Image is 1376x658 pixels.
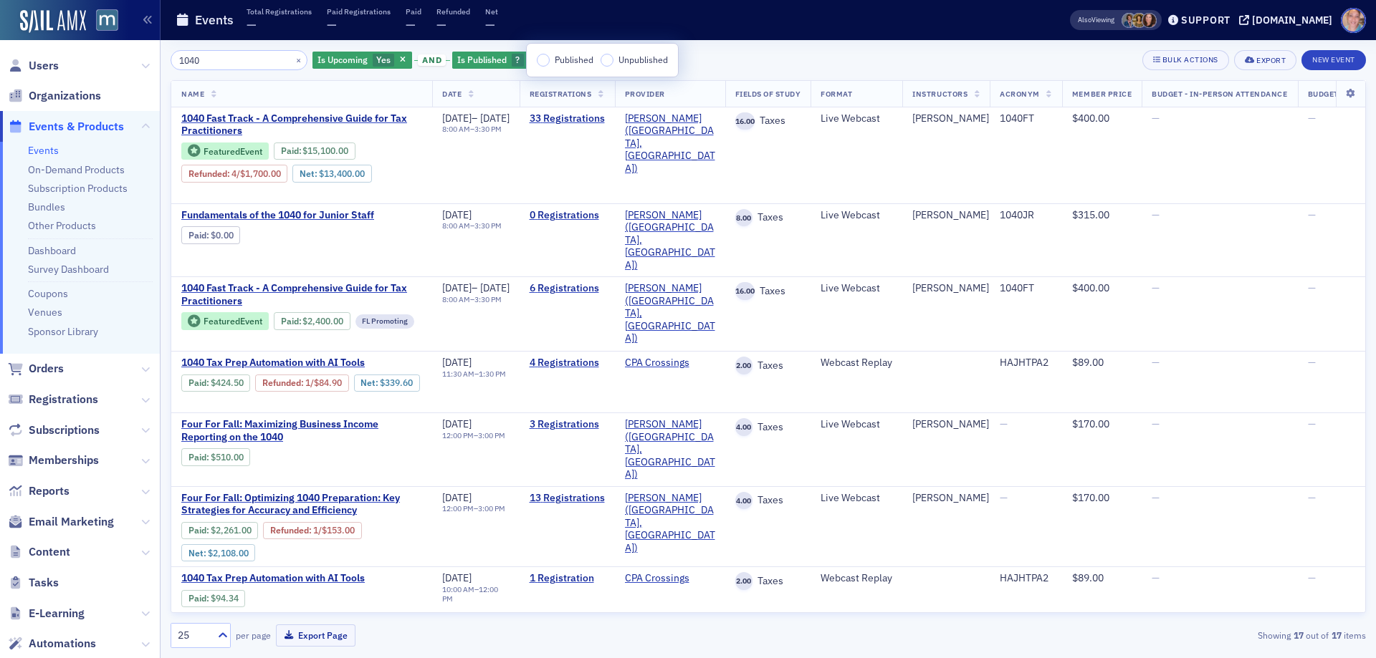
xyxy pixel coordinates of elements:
[625,418,715,481] a: [PERSON_NAME] ([GEOGRAPHIC_DATA], [GEOGRAPHIC_DATA])
[821,209,892,222] div: Live Webcast
[555,54,593,65] span: Published
[274,142,355,160] div: Paid: 44 - $1510000
[530,112,605,125] a: 33 Registrations
[1162,56,1218,64] div: Bulk Actions
[211,230,234,241] span: $0.00
[8,119,124,135] a: Events & Products
[211,452,244,463] span: $510.00
[270,525,313,536] span: :
[530,492,605,505] a: 13 Registrations
[8,575,59,591] a: Tasks
[418,54,446,66] span: and
[530,418,605,431] a: 3 Registrations
[821,89,852,99] span: Format
[208,548,249,558] span: $2,108.00
[1234,50,1296,70] button: Export
[442,221,470,231] time: 8:00 AM
[530,357,605,369] a: 4 Registrations
[1329,629,1344,642] strong: 17
[1142,13,1157,28] span: Natalie Antonakas
[204,147,262,155] div: Featured Event
[262,377,301,388] a: Refunded
[1072,281,1109,294] span: $400.00
[236,629,271,642] label: per page
[281,145,299,156] a: Paid
[274,312,350,329] div: Paid: 6 - $240000
[360,377,380,388] span: Net :
[625,492,715,555] span: Werner-Rocca (Flourtown, PA)
[625,112,715,175] a: [PERSON_NAME] ([GEOGRAPHIC_DATA], [GEOGRAPHIC_DATA])
[625,357,715,369] span: CPA Crossings
[1000,491,1008,504] span: —
[442,124,470,134] time: 8:00 AM
[171,50,307,70] input: Search…
[181,492,422,517] a: Four For Fall: Optimizing 1040 Preparation: Key Strategies for Accuracy and Efficiency
[442,295,510,304] div: –
[28,287,68,300] a: Coupons
[735,112,755,130] span: 16.00
[317,54,368,65] span: Is Upcoming
[442,208,472,221] span: [DATE]
[29,58,59,74] span: Users
[625,572,715,585] span: CPA Crossings
[28,163,125,176] a: On-Demand Products
[1308,112,1316,125] span: —
[263,522,361,539] div: Refunded: 15 - $226100
[28,200,65,213] a: Bundles
[912,492,989,505] a: [PERSON_NAME]
[755,285,785,298] span: Taxes
[1291,629,1306,642] strong: 17
[262,377,305,388] span: :
[485,16,495,33] span: —
[912,418,989,431] a: [PERSON_NAME]
[735,282,755,300] span: 16.00
[1000,282,1052,295] div: 1040FT
[1078,15,1114,25] span: Viewing
[188,230,206,241] a: Paid
[86,9,118,34] a: View Homepage
[821,492,892,505] div: Live Webcast
[752,359,783,372] span: Taxes
[1000,417,1008,430] span: —
[752,494,783,507] span: Taxes
[300,168,319,179] span: Net :
[474,294,502,304] time: 3:30 PM
[8,453,99,468] a: Memberships
[912,209,989,222] div: [PERSON_NAME]
[442,584,474,594] time: 10:00 AM
[376,54,391,65] span: Yes
[1000,112,1052,125] div: 1040FT
[181,209,422,222] span: Fundamentals of the 1040 for Junior Staff
[414,54,450,66] button: and
[485,6,498,16] p: Net
[8,88,101,104] a: Organizations
[181,357,422,369] a: 1040 Tax Prep Automation with AI Tools
[625,418,715,481] span: Werner-Rocca (Flourtown, PA)
[912,112,989,125] a: [PERSON_NAME]
[29,636,96,652] span: Automations
[1152,89,1287,99] span: Budget - In-Person Attendance
[912,282,989,295] a: [PERSON_NAME]
[29,361,64,377] span: Orders
[1308,417,1316,430] span: —
[1000,357,1052,369] div: HAJHTPA2
[821,112,892,125] div: Live Webcast
[181,142,269,160] div: Featured Event
[530,572,605,585] a: 1 Registration
[625,209,715,272] span: Werner-Rocca (Flourtown, PA)
[530,89,592,99] span: Registrations
[29,119,124,135] span: Events & Products
[1152,208,1160,221] span: —
[821,282,892,295] div: Live Webcast
[1308,491,1316,504] span: —
[436,16,446,33] span: —
[442,369,474,379] time: 11:30 AM
[478,503,505,513] time: 3:00 PM
[247,6,312,16] p: Total Registrations
[8,606,85,621] a: E-Learning
[29,453,99,468] span: Memberships
[29,483,70,499] span: Reports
